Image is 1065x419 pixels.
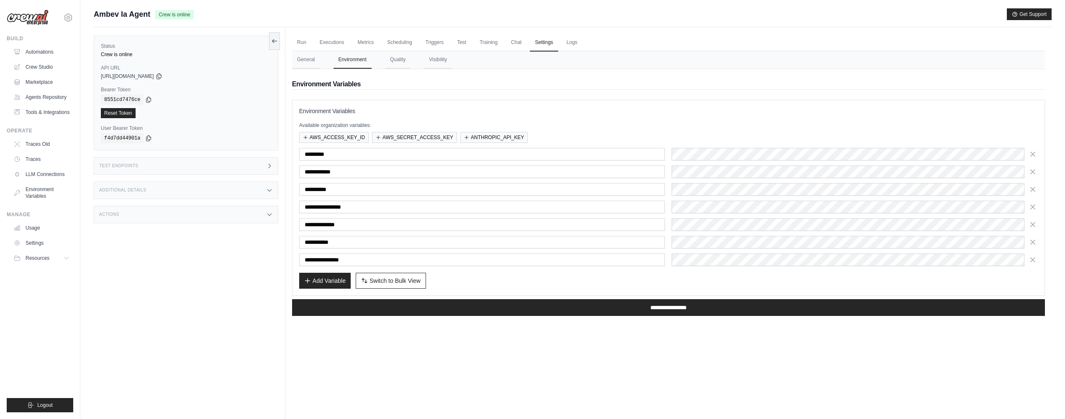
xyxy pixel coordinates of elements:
[292,79,1045,89] h2: Environment Variables
[353,34,379,52] a: Metrics
[7,10,49,26] img: Logo
[460,132,528,143] button: ANTHROPIC_API_KEY
[10,75,73,89] a: Marketplace
[99,188,146,193] h3: Additional Details
[99,163,139,168] h3: Test Endpoints
[10,45,73,59] a: Automations
[94,8,150,20] span: Ambev Ia Agent
[315,34,349,52] a: Executions
[155,10,193,19] span: Crew is online
[356,273,426,289] button: Switch to Bulk View
[475,34,503,52] a: Training
[101,95,144,105] code: 8551cd7476ce
[10,60,73,74] a: Crew Studio
[7,35,73,42] div: Build
[101,73,154,80] span: [URL][DOMAIN_NAME]
[382,34,417,52] a: Scheduling
[101,43,271,49] label: Status
[334,51,372,69] button: Environment
[292,34,311,52] a: Run
[10,251,73,265] button: Resources
[506,34,526,52] a: Chat
[10,91,73,104] a: Agents Repository
[101,86,271,93] label: Bearer Token
[37,402,53,409] span: Logout
[101,133,144,143] code: f4d7dd44901a
[101,125,271,132] label: User Bearer Token
[370,277,421,285] span: Switch to Bulk View
[299,107,1038,115] h3: Environment Variables
[7,211,73,218] div: Manage
[10,236,73,250] a: Settings
[562,34,583,52] a: Logs
[1007,8,1052,20] button: Get Support
[10,221,73,235] a: Usage
[292,51,1045,69] nav: Tabs
[7,398,73,412] button: Logout
[385,51,411,69] button: Quality
[101,108,136,118] a: Reset Token
[299,273,351,289] button: Add Variable
[530,34,558,52] a: Settings
[10,137,73,151] a: Traces Old
[299,122,1038,129] p: Available organization variables:
[10,168,73,181] a: LLM Connections
[452,34,471,52] a: Test
[372,132,457,143] button: AWS_SECRET_ACCESS_KEY
[7,127,73,134] div: Operate
[26,255,49,261] span: Resources
[424,51,452,69] button: Visibility
[299,132,369,143] button: AWS_ACCESS_KEY_ID
[10,106,73,119] a: Tools & Integrations
[101,51,271,58] div: Crew is online
[10,183,73,203] a: Environment Variables
[421,34,449,52] a: Triggers
[10,153,73,166] a: Traces
[99,212,119,217] h3: Actions
[292,51,320,69] button: General
[101,65,271,71] label: API URL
